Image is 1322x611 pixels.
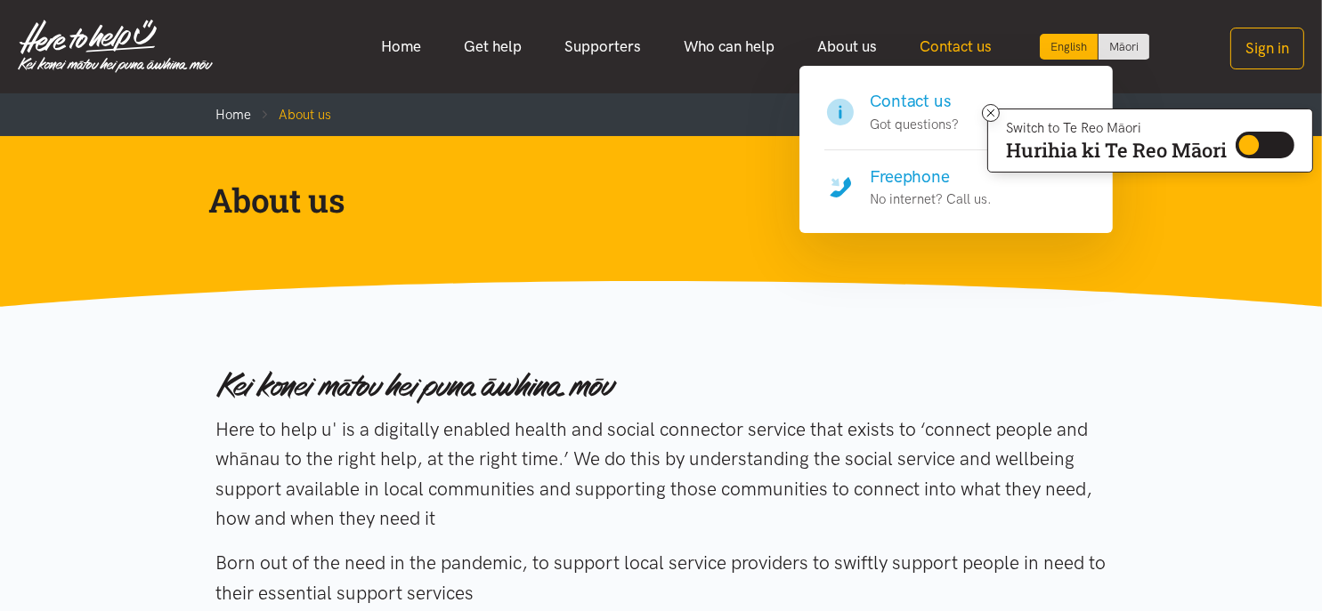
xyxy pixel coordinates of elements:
p: Hurihia ki Te Reo Māori [1006,142,1227,158]
p: Switch to Te Reo Māori [1006,123,1227,133]
div: Current language [1040,34,1099,60]
img: Home [18,20,213,73]
a: About us [796,28,898,66]
p: Got questions? [871,114,960,135]
h4: Freephone [871,165,993,189]
h1: About us [209,179,1085,221]
p: Here to help u' is a digitally enabled health and social connector service that exists to ‘connec... [216,414,1107,534]
div: Contact us [799,66,1113,233]
h4: Contact us [871,89,960,114]
a: Supporters [543,28,662,66]
a: Get help [442,28,543,66]
a: Switch to Te Reo Māori [1099,34,1149,60]
p: Born out of the need in the pandemic, to support local service providers to swiftly support peopl... [216,548,1107,607]
div: Language toggle [1040,34,1150,60]
a: Home [360,28,442,66]
a: Who can help [662,28,796,66]
a: Contact us [898,28,1013,66]
a: Freephone No internet? Call us. [824,150,1088,211]
a: Home [216,107,252,123]
a: Contact us Got questions? [824,89,1088,150]
p: No internet? Call us. [871,189,993,210]
li: About us [252,104,332,125]
button: Sign in [1230,28,1304,69]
